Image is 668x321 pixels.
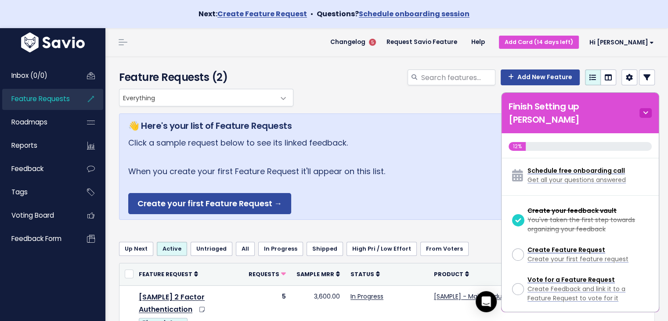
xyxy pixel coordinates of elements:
[434,270,463,278] span: Product
[119,69,289,85] h4: Feature Requests (2)
[509,100,639,126] h5: Finish Setting up [PERSON_NAME]
[509,272,652,306] a: Vote for a Feature Request Create Feedback and link it to a Feature Request to vote for it
[350,270,380,278] a: Status
[236,242,255,256] a: All
[11,211,54,220] span: Voting Board
[11,234,61,243] span: Feedback form
[119,89,293,106] span: Everything
[2,112,73,132] a: Roadmaps
[527,285,625,303] span: Create Feedback and link it to a Feature Request to vote for it
[191,242,232,256] a: Untriaged
[139,270,198,278] a: Feature Request
[527,166,625,175] span: Schedule free onboarding call
[139,292,205,315] a: [SAMPLE] 2 Factor Authentication
[249,270,286,278] a: Requests
[249,270,279,278] span: Requests
[311,9,313,19] span: •
[347,242,417,256] a: High Pri / Low Effort
[258,242,303,256] a: In Progress
[527,255,628,263] span: Create your first feature request
[128,119,646,132] h5: 👋 Here's your list of Feature Requests
[2,182,73,202] a: Tags
[527,175,626,184] span: Get all your questions answered
[2,135,73,156] a: Reports
[509,142,526,151] div: 12%
[2,159,73,179] a: Feedback
[119,242,153,256] a: Up Next
[589,39,654,46] span: Hi [PERSON_NAME]
[527,206,617,215] span: Create your feedback vault
[420,242,469,256] a: From Voters
[11,164,43,173] span: Feedback
[317,9,469,19] strong: Questions?
[139,270,192,278] span: Feature Request
[509,163,652,188] a: Schedule free onboarding call Get all your questions answered
[119,242,655,256] ul: Filter feature requests
[350,292,383,301] a: In Progress
[2,229,73,249] a: Feedback form
[359,9,469,19] a: Schedule onboarding session
[330,39,365,45] span: Changelog
[11,187,28,197] span: Tags
[350,270,374,278] span: Status
[217,9,307,19] a: Create Feature Request
[157,242,187,256] a: Active
[11,71,47,80] span: Inbox (0/0)
[296,270,334,278] span: Sample MRR
[128,136,646,214] p: Click a sample request below to see its linked feedback. When you create your first Feature Reque...
[128,193,291,215] a: Create your first Feature Request →
[379,36,464,49] a: Request Savio Feature
[527,215,635,233] span: You've taken the first step towards organizing your feedback
[307,242,343,256] a: Shipped
[119,89,275,106] span: Everything
[19,33,87,52] img: logo-white.9d6f32f41409.svg
[434,270,469,278] a: Product
[369,39,376,46] span: 5
[11,117,47,127] span: Roadmaps
[499,36,579,48] a: Add Card (14 days left)
[579,36,661,49] a: Hi [PERSON_NAME]
[11,141,37,150] span: Reports
[2,205,73,226] a: Voting Board
[434,292,509,301] a: [SAMPLE] - Main Product
[509,242,652,267] a: Create Feature Request Create your first feature request
[11,94,70,103] span: Feature Requests
[527,245,605,254] span: Create Feature Request
[296,270,340,278] a: Sample MRR
[527,275,615,284] span: Vote for a Feature Request
[476,291,497,312] div: Open Intercom Messenger
[501,69,580,85] a: Add New Feature
[2,89,73,109] a: Feature Requests
[199,9,307,19] strong: Next:
[464,36,492,49] a: Help
[420,69,495,85] input: Search features...
[2,66,73,86] a: Inbox (0/0)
